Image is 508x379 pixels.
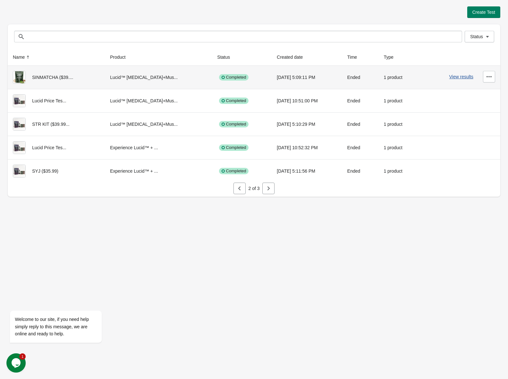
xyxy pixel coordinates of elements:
[384,94,413,107] div: 1 product
[248,186,259,191] span: 2 of 3
[32,75,73,80] span: SINMATCHA ($39....
[10,51,34,63] button: Name
[110,141,207,154] div: Experience Lucid™ + ...
[277,165,337,177] div: [DATE] 5:11:56 PM
[32,145,66,150] span: Lucid Price Tes...
[219,121,249,127] div: Completed
[347,141,373,154] div: Ended
[384,71,413,84] div: 1 product
[6,353,27,373] iframe: chat widget
[381,51,402,63] button: Type
[274,51,312,63] button: Created date
[347,165,373,177] div: Ended
[347,118,373,131] div: Ended
[277,141,337,154] div: [DATE] 10:52:32 PM
[6,253,122,350] iframe: chat widget
[110,94,207,107] div: Lucid™ [MEDICAL_DATA]+Mus...
[347,94,373,107] div: Ended
[277,118,337,131] div: [DATE] 5:10:29 PM
[467,6,500,18] button: Create Test
[108,51,135,63] button: Product
[384,165,413,177] div: 1 product
[219,168,249,174] div: Completed
[384,118,413,131] div: 1 product
[32,168,58,174] span: SYJ ($35.99)
[110,71,207,84] div: Lucid™ [MEDICAL_DATA]+Mus...
[347,71,373,84] div: Ended
[219,74,249,81] div: Completed
[219,144,249,151] div: Completed
[470,34,483,39] span: Status
[472,10,495,15] span: Create Test
[465,31,494,42] button: Status
[277,94,337,107] div: [DATE] 10:51:00 PM
[345,51,366,63] button: Time
[449,74,473,79] button: View results
[110,118,207,131] div: Lucid™ [MEDICAL_DATA]+Mus...
[215,51,239,63] button: Status
[32,122,69,127] span: STR KIT ($39.99...
[219,98,249,104] div: Completed
[277,71,337,84] div: [DATE] 5:09:11 PM
[110,165,207,177] div: Experience Lucid™ + ...
[32,98,66,103] span: Lucid Price Tes...
[384,141,413,154] div: 1 product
